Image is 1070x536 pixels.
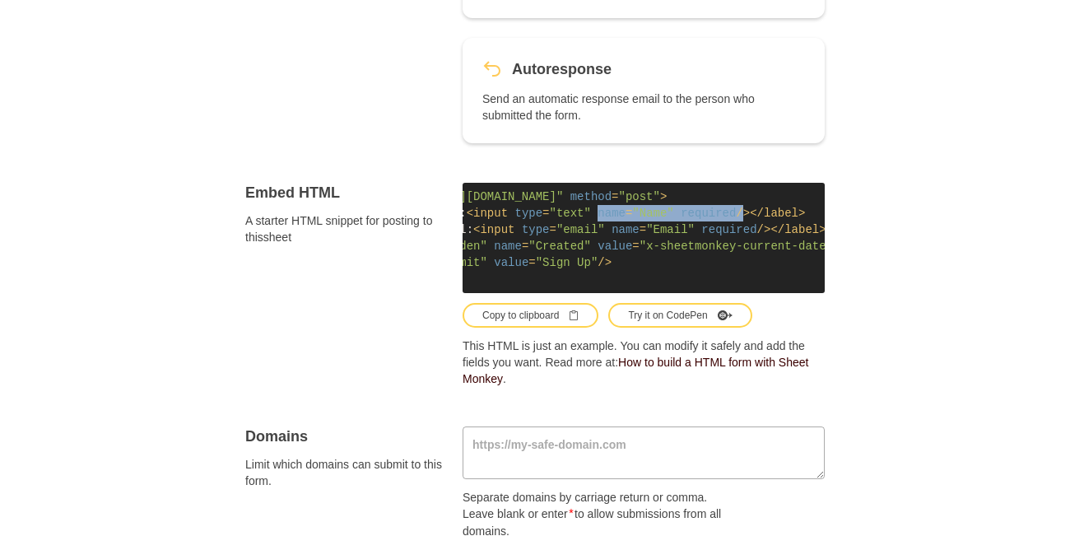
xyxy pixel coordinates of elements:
span: name [598,207,626,220]
span: "[URL][DOMAIN_NAME]" [425,190,563,203]
span: "Name" [632,207,673,220]
span: "Created" [528,240,591,253]
span: > [660,190,667,203]
h5: Autoresponse [512,58,612,81]
span: < [467,207,473,220]
span: name [494,240,522,253]
span: A starter HTML snippet for posting to this sheet [245,212,443,245]
span: /> [757,223,771,236]
span: input [480,223,514,236]
div: Try it on CodePen [628,308,732,323]
span: > [798,207,805,220]
span: label [764,207,798,220]
span: = [528,256,535,269]
span: required [701,223,756,236]
span: = [640,223,646,236]
p: Send an automatic response email to the person who submitted the form. [482,91,759,124]
span: /> [736,207,750,220]
span: = [542,207,549,220]
span: Limit which domains can submit to this form. [245,456,443,489]
span: "email" [556,223,605,236]
span: "x-sheetmonkey-current-date-time" [640,240,868,253]
p: This HTML is just an example. You can modify it safely and add the fields you want. Read more at: . [463,338,825,387]
span: < [473,223,480,236]
h4: Embed HTML [245,183,443,203]
code: Your Name: Your Email: [463,183,825,293]
span: = [632,240,639,253]
h4: Domains [245,426,443,446]
span: "Email" [646,223,695,236]
span: = [522,240,528,253]
span: </ [750,207,764,220]
span: "text" [550,207,591,220]
span: = [626,207,632,220]
span: "post" [619,190,660,203]
span: = [612,190,618,203]
span: method [570,190,612,203]
span: value [598,240,632,253]
svg: Revert [482,59,502,79]
button: Try it on CodePen [608,303,751,328]
span: type [514,207,542,220]
svg: Clipboard [569,310,579,320]
span: name [612,223,640,236]
span: required [681,207,736,220]
span: input [473,207,508,220]
span: "Sign Up" [536,256,598,269]
span: type [522,223,550,236]
button: Copy to clipboardClipboard [463,303,598,328]
span: </ [770,223,784,236]
div: Copy to clipboard [482,308,579,323]
span: value [494,256,528,269]
span: > [819,223,826,236]
span: label [784,223,819,236]
span: = [550,223,556,236]
span: /> [598,256,612,269]
a: How to build a HTML form with Sheet Monkey [463,356,808,385]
